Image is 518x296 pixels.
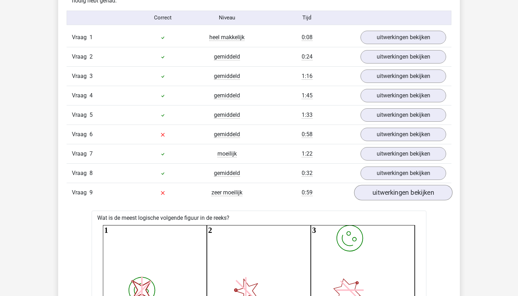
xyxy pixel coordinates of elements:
[302,111,313,119] span: 1:33
[72,72,90,80] span: Vraag
[360,167,446,180] a: uitwerkingen bekijken
[90,92,93,99] span: 4
[72,188,90,197] span: Vraag
[72,111,90,119] span: Vraag
[90,131,93,138] span: 6
[302,92,313,99] span: 1:45
[302,34,313,41] span: 0:08
[360,31,446,44] a: uitwerkingen bekijken
[72,169,90,177] span: Vraag
[312,226,316,235] text: 3
[302,150,313,157] span: 1:22
[72,33,90,42] span: Vraag
[72,150,90,158] span: Vraag
[360,128,446,141] a: uitwerkingen bekijken
[90,53,93,60] span: 2
[302,73,313,80] span: 1:16
[90,170,93,176] span: 8
[360,50,446,64] a: uitwerkingen bekijken
[217,150,237,157] span: moeilijk
[72,91,90,100] span: Vraag
[302,189,313,196] span: 0:59
[302,170,313,177] span: 0:32
[214,170,240,177] span: gemiddeld
[195,14,259,22] div: Niveau
[90,111,93,118] span: 5
[360,89,446,102] a: uitwerkingen bekijken
[104,226,108,235] text: 1
[209,34,245,41] span: heel makkelijk
[208,226,212,235] text: 2
[214,53,240,60] span: gemiddeld
[214,73,240,80] span: gemiddeld
[259,14,355,22] div: Tijd
[354,185,452,200] a: uitwerkingen bekijken
[302,131,313,138] span: 0:58
[360,108,446,122] a: uitwerkingen bekijken
[302,53,313,60] span: 0:24
[90,73,93,79] span: 3
[214,111,240,119] span: gemiddeld
[72,130,90,139] span: Vraag
[90,150,93,157] span: 7
[360,147,446,161] a: uitwerkingen bekijken
[72,53,90,61] span: Vraag
[214,131,240,138] span: gemiddeld
[211,189,242,196] span: zeer moeilijk
[131,14,195,22] div: Correct
[214,92,240,99] span: gemiddeld
[90,34,93,41] span: 1
[90,189,93,196] span: 9
[360,70,446,83] a: uitwerkingen bekijken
